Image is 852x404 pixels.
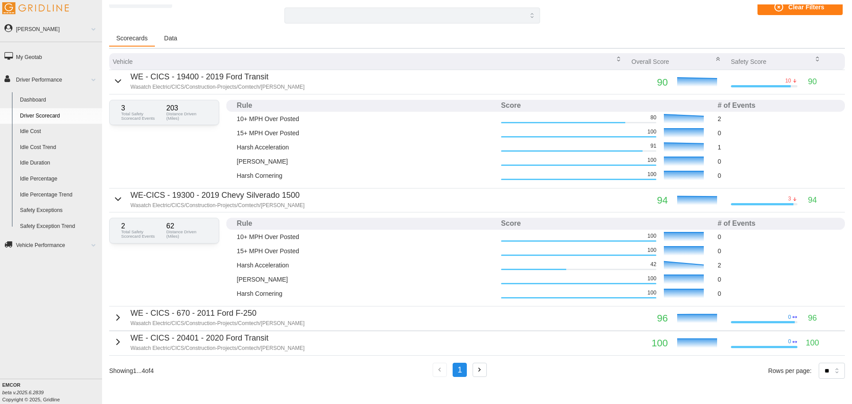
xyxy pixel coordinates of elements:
[16,219,102,235] a: Safety Exception Trend
[647,171,656,178] p: 100
[237,275,494,284] p: [PERSON_NAME]
[497,218,714,230] th: Score
[808,312,817,325] p: 96
[16,187,102,203] a: Idle Percentage Trend
[113,332,304,352] button: WE - CICS - 20401 - 2020 Ford TransitWasatch Electric/CICS/Construction-Projects/Comtech/[PERSON_...
[166,230,207,238] p: Distance Driven (Miles)
[631,75,668,90] p: 90
[647,275,656,282] p: 100
[233,218,497,230] th: Rule
[714,218,838,230] th: # of Events
[718,129,834,137] p: 0
[121,105,162,112] p: 3
[16,155,102,171] a: Idle Duration
[651,261,656,268] p: 42
[718,171,834,180] p: 0
[16,203,102,219] a: Safety Exceptions
[788,338,791,345] p: 0
[237,114,494,123] p: 10+ MPH Over Posted
[731,57,766,66] p: Safety Score
[2,390,43,395] i: beta v.2025.6.2839
[121,223,162,230] p: 2
[808,194,817,207] p: 94
[237,261,494,270] p: Harsh Acceleration
[718,143,834,152] p: 1
[16,171,102,187] a: Idle Percentage
[808,76,817,88] p: 90
[453,363,467,377] button: 1
[806,337,819,349] p: 100
[647,232,656,240] p: 100
[631,310,668,326] p: 96
[768,366,812,375] p: Rows per page:
[647,247,656,254] p: 100
[109,366,154,375] p: Showing 1 ... 4 of 4
[2,381,102,403] div: Copyright © 2025, Gridline
[166,105,207,112] p: 203
[718,157,834,166] p: 0
[718,275,834,284] p: 0
[497,100,714,112] th: Score
[233,100,497,112] th: Rule
[130,189,304,202] p: WE-CICS - 19300 - 2019 Chevy Silverado 1500
[164,35,177,41] span: Data
[718,114,834,123] p: 2
[121,112,162,120] p: Total Safety Scorecard Events
[237,232,494,241] p: 10+ MPH Over Posted
[237,143,494,152] p: Harsh Acceleration
[237,129,494,137] p: 15+ MPH Over Posted
[647,289,656,297] p: 100
[113,71,304,91] button: WE - CICS - 19400 - 2019 Ford TransitWasatch Electric/CICS/Construction-Projects/Comtech/[PERSON_...
[121,230,162,238] p: Total Safety Scorecard Events
[718,247,834,255] p: 0
[788,314,791,321] p: 0
[130,83,304,91] p: Wasatch Electric/CICS/Construction-Projects/Comtech/[PERSON_NAME]
[788,195,791,203] p: 3
[237,289,494,298] p: Harsh Cornering
[718,289,834,298] p: 0
[130,202,304,209] p: Wasatch Electric/CICS/Construction-Projects/Comtech/[PERSON_NAME]
[714,100,838,112] th: # of Events
[2,382,20,388] b: EMCOR
[651,114,656,122] p: 80
[113,57,133,66] p: Vehicle
[631,335,668,351] p: 100
[130,320,304,327] p: Wasatch Electric/CICS/Construction-Projects/Comtech/[PERSON_NAME]
[651,142,656,150] p: 91
[116,35,148,41] span: Scorecards
[113,307,304,327] button: WE - CICS - 670 - 2011 Ford F-250Wasatch Electric/CICS/Construction-Projects/Comtech/[PERSON_NAME]
[16,108,102,124] a: Driver Scorecard
[237,247,494,255] p: 15+ MPH Over Posted
[718,232,834,241] p: 0
[237,171,494,180] p: Harsh Cornering
[166,223,207,230] p: 62
[130,71,304,83] p: WE - CICS - 19400 - 2019 Ford Transit
[16,140,102,156] a: Idle Cost Trend
[785,77,791,85] p: 10
[16,124,102,140] a: Idle Cost
[166,112,207,120] p: Distance Driven (Miles)
[718,261,834,270] p: 2
[16,92,102,108] a: Dashboard
[113,189,304,209] button: WE-CICS - 19300 - 2019 Chevy Silverado 1500Wasatch Electric/CICS/Construction-Projects/Comtech/[P...
[647,128,656,136] p: 100
[237,157,494,166] p: [PERSON_NAME]
[130,345,304,352] p: Wasatch Electric/CICS/Construction-Projects/Comtech/[PERSON_NAME]
[631,192,668,208] p: 94
[631,57,669,66] p: Overall Score
[2,2,69,14] img: Gridline
[130,307,304,320] p: WE - CICS - 670 - 2011 Ford F-250
[647,157,656,164] p: 100
[130,332,304,345] p: WE - CICS - 20401 - 2020 Ford Transit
